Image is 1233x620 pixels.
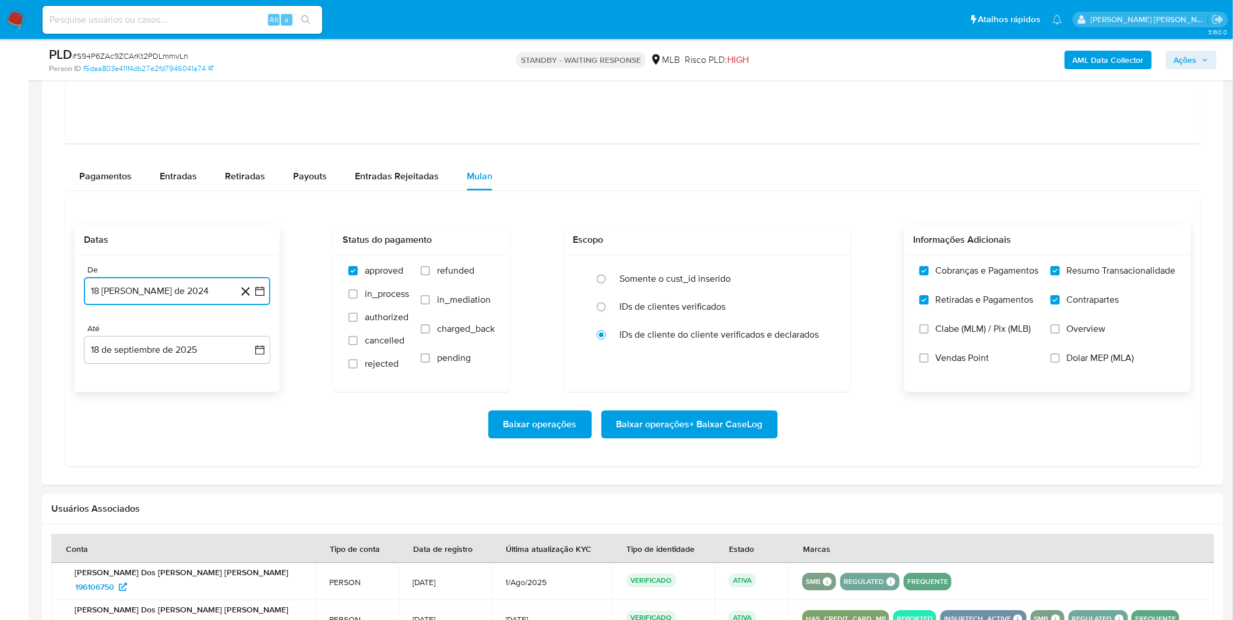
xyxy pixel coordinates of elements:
div: MLB [650,54,680,66]
a: Sair [1212,13,1224,26]
span: 3.160.0 [1208,27,1227,37]
a: f5daa803e411f4db27e2fd7946041a74 [83,63,213,74]
button: Ações [1166,51,1217,69]
span: Risco PLD: [685,54,749,66]
b: AML Data Collector [1073,51,1144,69]
span: Alt [269,14,279,25]
a: Notificações [1052,15,1062,24]
span: Ações [1174,51,1197,69]
b: PLD [49,45,72,63]
p: igor.silva@mercadolivre.com [1091,14,1209,25]
b: Person ID [49,63,81,74]
span: s [285,14,288,25]
span: Atalhos rápidos [978,13,1041,26]
button: search-icon [294,12,318,28]
span: # S94P6ZAc9ZCArKt2PDLmmvLn [72,50,188,62]
input: Pesquise usuários ou casos... [43,12,322,27]
h2: Usuários Associados [51,503,1214,515]
span: HIGH [727,53,749,66]
button: AML Data Collector [1065,51,1152,69]
p: STANDBY - WAITING RESPONSE [516,52,646,68]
